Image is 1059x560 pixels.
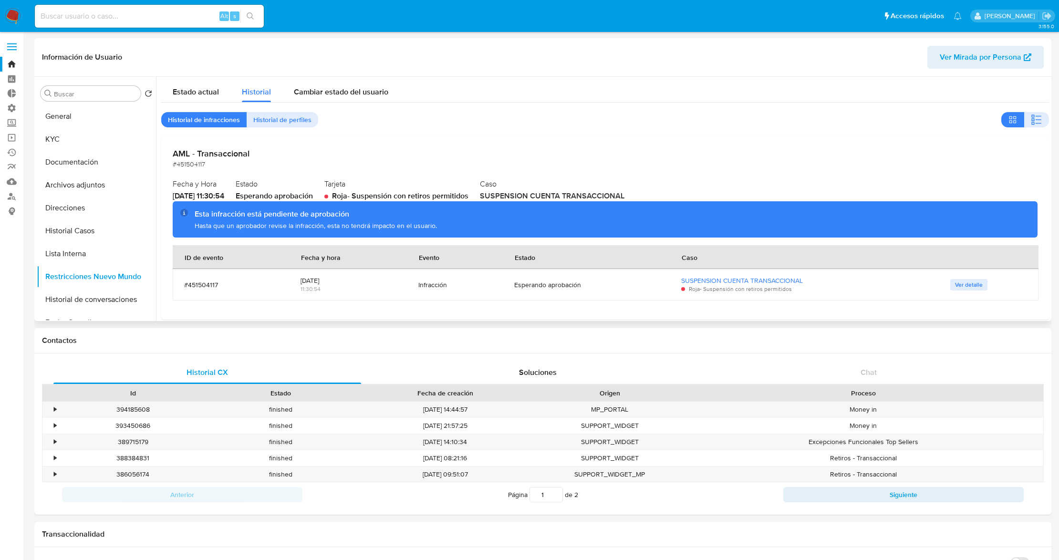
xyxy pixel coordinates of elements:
div: 386056174 [59,467,207,482]
h1: Transaccionalidad [42,529,1044,539]
span: 2 [574,490,578,499]
div: SUPPORT_WIDGET_MP [536,467,684,482]
button: General [37,105,156,128]
div: Money in [684,418,1043,434]
div: Excepciones Funcionales Top Sellers [684,434,1043,450]
button: Restricciones Nuevo Mundo [37,265,156,288]
div: Retiros - Transaccional [684,467,1043,482]
span: Ver Mirada por Persona [940,46,1021,69]
input: Buscar usuario o caso... [35,10,264,22]
div: • [54,454,56,463]
div: [DATE] 14:44:57 [354,402,536,417]
div: 388384831 [59,450,207,466]
div: Origen [542,388,677,398]
span: Soluciones [519,367,557,378]
span: Alt [220,11,228,21]
div: SUPPORT_WIDGET [536,418,684,434]
div: • [54,421,56,430]
button: Historial de conversaciones [37,288,156,311]
a: Salir [1042,11,1052,21]
div: • [54,470,56,479]
div: [DATE] 08:21:16 [354,450,536,466]
button: Ver Mirada por Persona [927,46,1044,69]
button: Siguiente [783,487,1024,502]
button: Lista Interna [37,242,156,265]
div: finished [207,467,355,482]
div: [DATE] 09:51:07 [354,467,536,482]
div: Proceso [690,388,1037,398]
button: search-icon [240,10,260,23]
div: finished [207,418,355,434]
div: Id [66,388,200,398]
div: • [54,405,56,414]
p: leandro.caroprese@mercadolibre.com [985,11,1038,21]
span: Accesos rápidos [891,11,944,21]
button: Historial Casos [37,219,156,242]
div: Estado [214,388,348,398]
button: Fecha Compliant [37,311,156,334]
div: Fecha de creación [361,388,529,398]
div: Retiros - Transaccional [684,450,1043,466]
div: SUPPORT_WIDGET [536,450,684,466]
button: Documentación [37,151,156,174]
div: Money in [684,402,1043,417]
h1: Información de Usuario [42,52,122,62]
div: SUPPORT_WIDGET [536,434,684,450]
div: finished [207,402,355,417]
button: Anterior [62,487,302,502]
button: KYC [37,128,156,151]
div: finished [207,434,355,450]
input: Buscar [54,90,137,98]
button: Archivos adjuntos [37,174,156,197]
div: MP_PORTAL [536,402,684,417]
span: s [233,11,236,21]
span: Historial CX [187,367,228,378]
div: 393450686 [59,418,207,434]
button: Volver al orden por defecto [145,90,152,100]
div: 389715179 [59,434,207,450]
div: • [54,437,56,446]
div: [DATE] 21:57:25 [354,418,536,434]
span: Página de [508,487,578,502]
h1: Contactos [42,336,1044,345]
div: finished [207,450,355,466]
div: [DATE] 14:10:34 [354,434,536,450]
a: Notificaciones [954,12,962,20]
button: Buscar [44,90,52,97]
div: 394185608 [59,402,207,417]
button: Direcciones [37,197,156,219]
span: Chat [861,367,877,378]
